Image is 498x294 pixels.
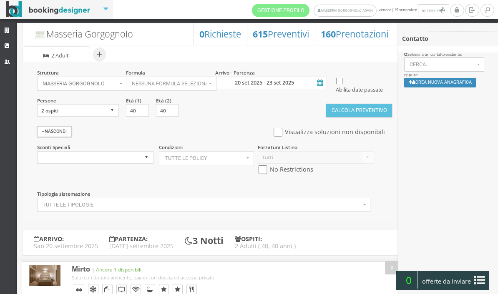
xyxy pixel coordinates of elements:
b: Contatto [402,35,428,42]
span: venerdì, 19 settembre [252,4,450,17]
a: Gestione Profilo [252,4,309,17]
span: Cerca... [410,62,475,67]
div: Seleziona un contatto esistente: [404,52,493,57]
a: Masseria Gorgognolo Admin [314,5,377,17]
button: Cerca... [404,57,485,72]
span: 0 [400,271,418,289]
img: BookingDesigner.com [6,1,91,17]
span: offerte da inviare [420,275,474,288]
button: Crea nuova anagrafica [404,78,476,87]
button: Notifiche [418,4,449,17]
div: oppure: [398,52,498,93]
